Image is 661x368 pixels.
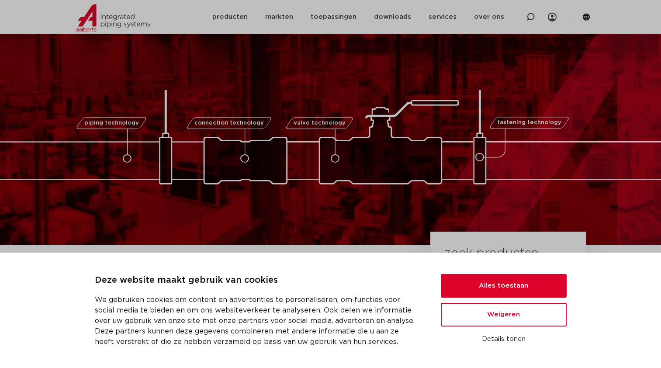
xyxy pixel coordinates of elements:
span: valve technology [294,120,346,126]
p: We gebruiken cookies om content en advertenties te personaliseren, om functies voor social media ... [95,295,420,347]
h3: zoek producten [444,245,539,262]
button: Alles toestaan [441,274,567,298]
span: piping technology [84,120,139,126]
button: Details tonen [441,332,567,347]
button: Weigeren [441,303,567,326]
div: my IPS [548,7,557,27]
span: connection technology [194,120,263,126]
span: fastening technology [497,120,561,126]
p: Deze website maakt gebruik van cookies [95,274,420,288]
